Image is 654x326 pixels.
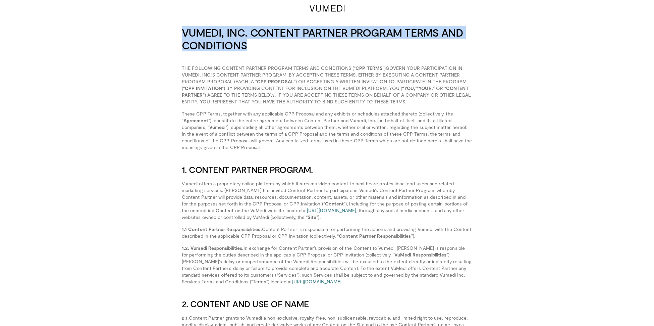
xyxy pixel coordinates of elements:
[182,226,472,239] p: Content Partner is responsible for performing the actions and providing Vumedi with the Content d...
[182,110,472,151] p: These CPP Terms, together with any applicable CPP Proposal and any exhibits or schedules attached...
[325,201,344,206] strong: Content
[182,315,189,321] strong: 2.1.
[183,118,208,123] strong: Agreement
[402,85,415,91] strong: “YOU,
[292,279,341,284] a: [URL][DOMAIN_NAME]
[307,207,356,213] a: [URL][DOMAIN_NAME]
[209,124,225,130] strong: Vumedi
[308,214,316,220] strong: Site
[182,164,472,175] h3: 1. CONTENT PARTNER PROGRAM.
[182,245,472,285] p: In exchange for Content Partner’s provision of the Content to Vumedi, [PERSON_NAME] is responsibl...
[339,233,411,239] strong: Content Partner Responsibilities
[185,85,222,91] strong: CPP INVITATION
[182,226,262,232] strong: 1.1 Content Partner Responsibilities.
[182,26,472,51] h2: VUMEDI, INC. CONTENT PARTNER PROGRAM TERMS AND CONDITIONS
[356,65,383,71] strong: CPP TERMS
[257,79,294,84] strong: CPP PROPOSAL
[182,180,472,221] p: Vumedi offers a proprietary online platform by which it streams video content to healthcare profe...
[182,298,472,309] h3: 2. CONTENT AND USE OF NAME
[419,85,433,91] strong: YOUR,
[182,245,243,251] strong: 1.2. Vumedi Responsibilities.
[394,252,446,258] strong: VuMedi Responsibilities
[182,65,472,105] p: THE FOLLOWING CONTENT PARTNER PROGRAM TERMS AND CONDITIONS (“ ”)GOVERN YOUR PARTICIPATION IN VUME...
